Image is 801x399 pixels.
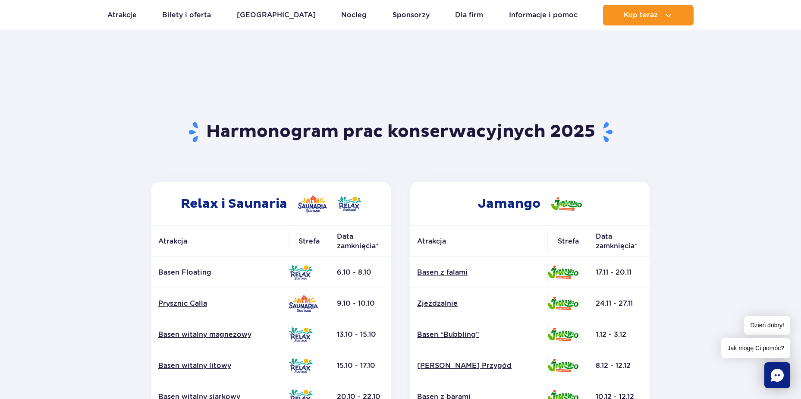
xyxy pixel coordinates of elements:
span: Dzień dobry! [744,316,790,335]
th: Strefa [547,226,589,257]
img: Jamango [551,197,582,211]
th: Atrakcja [410,226,547,257]
a: Basen “Bubbling” [417,330,540,339]
button: Kup teraz [603,5,694,25]
td: 8.12 - 12.12 [589,350,650,381]
th: Strefa [289,226,330,257]
img: Jamango [547,297,578,310]
a: [PERSON_NAME] Przygód [417,361,540,370]
a: Zjeżdżalnie [417,299,540,308]
p: Basen Floating [158,268,282,277]
img: Relax [337,196,361,211]
a: Informacje i pomoc [509,5,578,25]
td: 6.10 - 8.10 [330,257,391,288]
img: Relax [289,327,313,342]
img: Jamango [547,359,578,372]
a: Basen z falami [417,268,540,277]
div: Chat [764,362,790,388]
a: Basen witalny litowy [158,361,282,370]
a: Basen witalny magnezowy [158,330,282,339]
a: Nocleg [341,5,367,25]
img: Relax [289,265,313,280]
h2: Relax i Saunaria [151,182,391,225]
span: Kup teraz [624,11,658,19]
img: Jamango [547,328,578,341]
a: Prysznic Calla [158,299,282,308]
a: Bilety i oferta [162,5,211,25]
td: 9.10 - 10.10 [330,288,391,319]
td: 24.11 - 27.11 [589,288,650,319]
img: Jamango [547,266,578,279]
span: Jak mogę Ci pomóc? [721,338,790,358]
img: Relax [289,358,313,373]
img: Saunaria [298,195,327,212]
th: Atrakcja [151,226,289,257]
th: Data zamknięcia* [589,226,650,257]
td: 13.10 - 15.10 [330,319,391,350]
h1: Harmonogram prac konserwacyjnych 2025 [148,121,653,143]
td: 15.10 - 17.10 [330,350,391,381]
a: Dla firm [455,5,483,25]
th: Data zamknięcia* [330,226,391,257]
td: 17.11 - 20.11 [589,257,650,288]
h2: Jamango [410,182,650,225]
img: Saunaria [289,295,318,312]
a: [GEOGRAPHIC_DATA] [237,5,316,25]
a: Atrakcje [107,5,137,25]
td: 1.12 - 3.12 [589,319,650,350]
a: Sponsorzy [393,5,430,25]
